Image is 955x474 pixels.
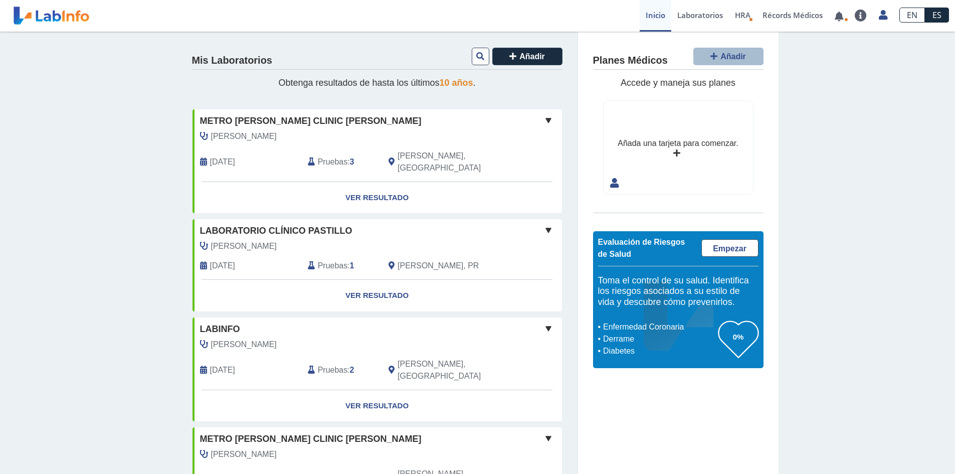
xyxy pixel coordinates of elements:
[601,333,718,345] li: Derrame
[492,48,562,65] button: Añadir
[701,239,758,257] a: Empezar
[693,48,763,65] button: Añadir
[318,156,347,168] span: Pruebas
[211,130,277,142] span: Perez Vargas, Wilfredo
[278,78,475,88] span: Obtenga resultados de hasta los últimos .
[200,432,422,446] span: Metro [PERSON_NAME] Clinic [PERSON_NAME]
[200,323,240,336] span: labinfo
[193,390,562,422] a: Ver Resultado
[925,8,949,23] a: ES
[210,364,235,376] span: 2021-08-27
[211,339,277,351] span: Blondet Viseppo, Ricardo
[200,224,352,238] span: Laboratorio Clínico Pastillo
[350,157,354,166] b: 3
[398,358,508,382] span: Ponce, PR
[318,364,347,376] span: Pruebas
[350,261,354,270] b: 1
[601,345,718,357] li: Diabetes
[318,260,347,272] span: Pruebas
[300,260,381,272] div: :
[300,358,381,382] div: :
[210,156,235,168] span: 2025-09-17
[193,280,562,311] a: Ver Resultado
[866,435,944,463] iframe: Help widget launcher
[519,52,545,61] span: Añadir
[193,182,562,214] a: Ver Resultado
[718,331,758,343] h3: 0%
[192,55,272,67] h4: Mis Laboratorios
[621,78,735,88] span: Accede y maneja sus planes
[350,366,354,374] b: 2
[300,150,381,174] div: :
[735,10,750,20] span: HRA
[211,240,277,252] span: Ramirez, Edrick
[593,55,668,67] h4: Planes Médicos
[598,275,758,308] h5: Toma el control de su salud. Identifica los riesgos asociados a su estilo de vida y descubre cómo...
[601,321,718,333] li: Enfermedad Coronaria
[618,137,738,149] div: Añada una tarjeta para comenzar.
[398,260,479,272] span: Juana Diaz, PR
[440,78,473,88] span: 10 años
[398,150,508,174] span: Ponce, PR
[713,244,746,253] span: Empezar
[598,238,685,258] span: Evaluación de Riesgos de Salud
[720,52,746,61] span: Añadir
[211,448,277,460] span: Ayala Morales, Angel
[210,260,235,272] span: 2021-12-21
[200,114,422,128] span: Metro [PERSON_NAME] Clinic [PERSON_NAME]
[899,8,925,23] a: EN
